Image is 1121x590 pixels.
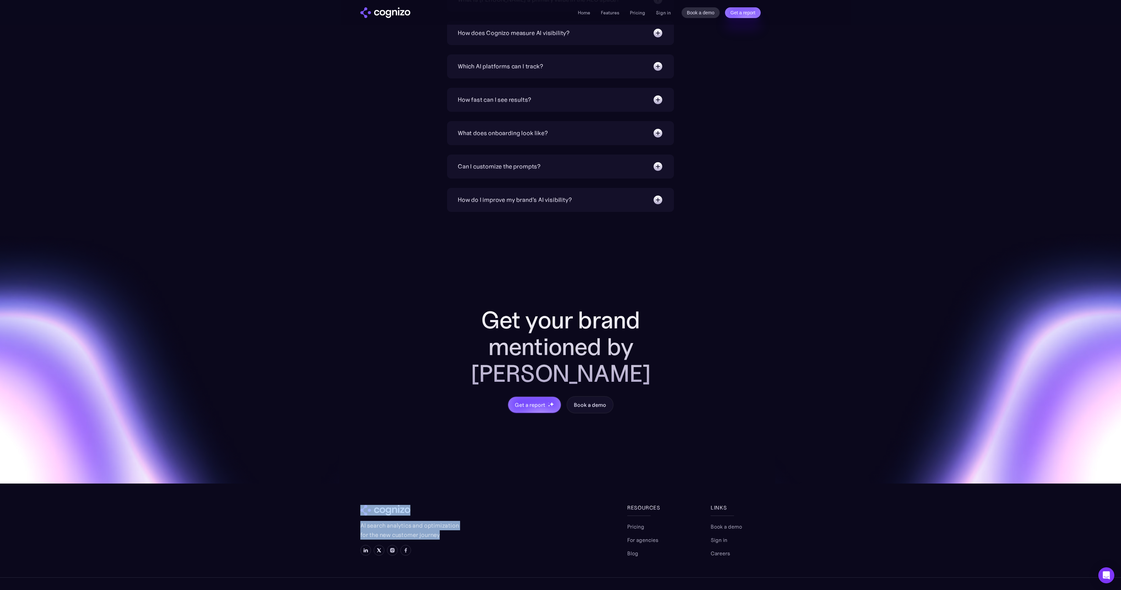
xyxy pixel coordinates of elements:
[656,9,671,17] a: Sign in
[725,7,761,18] a: Get a report
[711,504,761,512] div: links
[458,62,543,71] div: Which AI platforms can I track?
[711,536,727,544] a: Sign in
[360,7,410,18] a: home
[376,548,382,553] img: X icon
[458,195,572,205] div: How do I improve my brand's AI visibility?
[515,401,545,409] div: Get a report
[711,523,742,531] a: Book a demo
[458,162,540,171] div: Can I customize the prompts?
[363,548,368,553] img: LinkedIn icon
[360,521,460,540] p: AI search analytics and optimization for the new customer journey
[627,504,677,512] div: Resources
[548,405,550,407] img: star
[574,401,606,409] div: Book a demo
[360,7,410,18] img: cognizo logo
[682,7,720,18] a: Book a demo
[458,95,531,104] div: How fast can I see results?
[458,28,570,38] div: How does Cognizo measure AI visibility?
[627,536,658,544] a: For agencies
[458,128,547,138] div: What does onboarding look like?
[578,10,590,16] a: Home
[507,396,562,413] a: Get a reportstarstarstar
[630,10,645,16] a: Pricing
[360,505,410,516] img: cognizo logo
[454,307,667,387] h2: Get your brand mentioned by [PERSON_NAME]
[601,10,619,16] a: Features
[627,549,638,557] a: Blog
[627,523,644,531] a: Pricing
[1098,567,1114,583] div: Open Intercom Messenger
[567,396,613,413] a: Book a demo
[548,402,549,403] img: star
[711,549,730,557] a: Careers
[549,402,554,406] img: star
